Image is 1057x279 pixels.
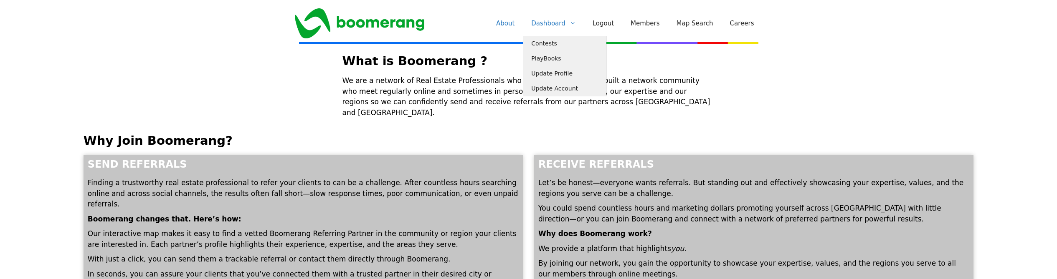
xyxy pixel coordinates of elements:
h3: Why Join Boomerang? [84,135,973,147]
a: Contests [523,36,606,51]
h4: Receive Referrals [538,159,969,169]
em: you [671,244,684,253]
p: Our interactive map makes it easy to find a vetted Boomerang Referring Partner in the community o... [88,229,519,250]
strong: Boomerang changes that. Here’s how: [88,215,241,223]
a: Careers [722,11,763,36]
a: Update Profile [523,66,606,81]
a: PlayBooks [523,51,606,66]
p: With just a click, you can send them a trackable referral or contact them directly through Boomer... [88,254,519,265]
h3: What is Boomerang ? [342,55,715,67]
img: Boomerang Realty Network [295,8,424,38]
a: Logout [584,11,622,36]
a: Dashboard [523,11,584,36]
a: Members [622,11,668,36]
p: Finding a trustworthy real estate professional to refer your clients to can be a challenge. After... [88,178,519,210]
p: Let’s be honest—everyone wants referrals. But standing out and effectively showcasing your expert... [538,178,969,199]
h4: Send Referrals [88,159,519,169]
p: You could spend countless hours and marketing dollars promoting yourself across [GEOGRAPHIC_DATA]... [538,203,969,224]
a: About [488,11,523,36]
a: Map Search [668,11,722,36]
nav: Primary [488,11,763,36]
p: We provide a platform that highlights . [538,244,969,254]
a: Update Account [523,81,606,96]
strong: Why does Boomerang work? [538,229,652,238]
p: We are a network of Real Estate Professionals who value referrals. We’ve built a network communit... [342,75,715,118]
